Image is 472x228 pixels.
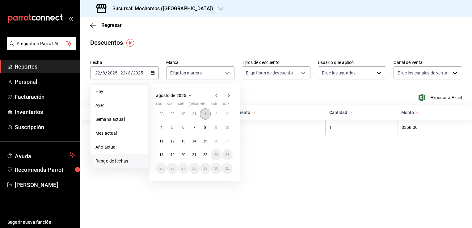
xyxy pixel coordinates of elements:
input: -- [120,70,126,75]
abbr: 10 de agosto de 2025 [225,125,229,130]
abbr: 30 de agosto de 2025 [214,166,218,171]
span: Elige las marcas [170,70,202,76]
span: Regresar [101,22,122,28]
abbr: 14 de agosto de 2025 [192,139,196,143]
span: / [100,70,102,75]
span: Elige los usuarios [322,70,356,76]
button: 25 de agosto de 2025 [156,163,167,174]
span: / [131,70,133,75]
abbr: 28 de agosto de 2025 [192,166,196,171]
abbr: 15 de agosto de 2025 [203,139,207,143]
span: Elige tipos de descuento [246,70,293,76]
label: Usuario que aplicó [318,60,386,65]
input: -- [95,70,100,75]
span: Ayer [95,102,143,109]
span: Rango de fechas [95,158,143,164]
h3: Sucursal: Mochomos ([GEOGRAPHIC_DATA]) [107,5,213,12]
button: 30 de agosto de 2025 [211,163,221,174]
abbr: 22 de agosto de 2025 [203,153,207,157]
abbr: 21 de agosto de 2025 [192,153,196,157]
span: Inventarios [15,108,75,116]
abbr: 7 de agosto de 2025 [193,125,196,130]
abbr: 30 de julio de 2025 [181,112,185,116]
abbr: sábado [211,102,217,108]
th: Orden [210,120,326,135]
abbr: 3 de agosto de 2025 [226,112,228,116]
span: Año actual [95,144,143,150]
span: Recomienda Parrot [15,166,75,174]
button: 10 de agosto de 2025 [222,122,233,133]
button: 29 de julio de 2025 [167,108,178,120]
abbr: miércoles [178,102,184,108]
abbr: 27 de agosto de 2025 [181,166,185,171]
button: Pregunta a Parrot AI [7,37,76,50]
button: 30 de julio de 2025 [178,108,189,120]
img: Tooltip marker [126,39,134,47]
button: 6 de agosto de 2025 [178,122,189,133]
button: 2 de agosto de 2025 [211,108,221,120]
button: 28 de julio de 2025 [156,108,167,120]
span: Ayuda [15,151,67,159]
th: 1 [326,120,398,135]
span: Personal [15,78,75,86]
span: Reportes [15,62,75,71]
button: 17 de agosto de 2025 [222,136,233,147]
span: Hoy [95,88,143,95]
button: Exportar a Excel [420,94,462,101]
button: 9 de agosto de 2025 [211,122,221,133]
abbr: jueves [189,102,225,108]
abbr: martes [167,102,174,108]
span: Sugerir nueva función [7,219,75,226]
span: Cantidad [329,110,353,115]
button: 19 de agosto de 2025 [167,149,178,160]
abbr: 17 de agosto de 2025 [225,139,229,143]
button: 7 de agosto de 2025 [189,122,200,133]
span: agosto de 2025 [156,93,186,98]
span: Mes actual [95,130,143,137]
span: Pregunta a Parrot AI [17,40,66,47]
button: 31 de julio de 2025 [189,108,200,120]
abbr: 25 de agosto de 2025 [159,166,163,171]
abbr: 26 de agosto de 2025 [170,166,174,171]
button: 5 de agosto de 2025 [167,122,178,133]
abbr: 16 de agosto de 2025 [214,139,218,143]
abbr: 4 de agosto de 2025 [160,125,162,130]
button: 20 de agosto de 2025 [178,149,189,160]
button: 15 de agosto de 2025 [200,136,211,147]
span: - [118,70,120,75]
abbr: 9 de agosto de 2025 [215,125,217,130]
label: Canal de venta [394,60,462,65]
span: / [126,70,128,75]
span: Monto [401,110,419,115]
button: 13 de agosto de 2025 [178,136,189,147]
abbr: 11 de agosto de 2025 [159,139,163,143]
abbr: lunes [156,102,162,108]
button: 24 de agosto de 2025 [222,149,233,160]
abbr: 13 de agosto de 2025 [181,139,185,143]
abbr: 28 de julio de 2025 [159,112,163,116]
span: Suscripción [15,123,75,131]
button: agosto de 2025 [156,92,194,99]
button: 14 de agosto de 2025 [189,136,200,147]
abbr: 24 de agosto de 2025 [225,153,229,157]
abbr: 2 de agosto de 2025 [215,112,217,116]
button: 31 de agosto de 2025 [222,163,233,174]
button: 29 de agosto de 2025 [200,163,211,174]
button: 12 de agosto de 2025 [167,136,178,147]
abbr: 29 de julio de 2025 [170,112,174,116]
abbr: 6 de agosto de 2025 [182,125,184,130]
abbr: 12 de agosto de 2025 [170,139,174,143]
button: 22 de agosto de 2025 [200,149,211,160]
input: ---- [107,70,118,75]
abbr: 23 de agosto de 2025 [214,153,218,157]
label: Marca [166,60,235,65]
button: 8 de agosto de 2025 [200,122,211,133]
button: Regresar [90,22,122,28]
button: 18 de agosto de 2025 [156,149,167,160]
span: Facturación [15,93,75,101]
button: 4 de agosto de 2025 [156,122,167,133]
abbr: 18 de agosto de 2025 [159,153,163,157]
button: 26 de agosto de 2025 [167,163,178,174]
